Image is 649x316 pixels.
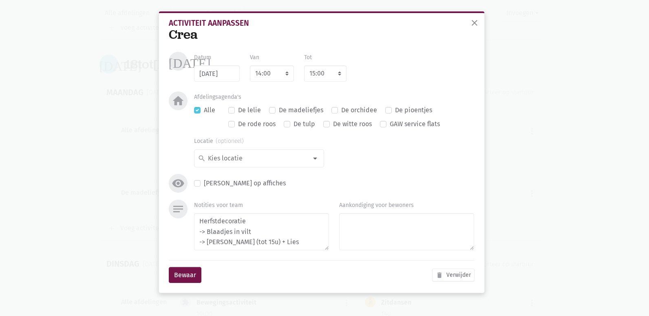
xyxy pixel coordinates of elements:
label: Van [250,53,259,62]
i: home [172,94,185,107]
label: Locatie [194,137,244,146]
input: Kies locatie [207,153,307,164]
label: De rode roos [238,119,276,129]
i: delete [436,271,443,279]
label: GAW service flats [390,119,440,129]
button: Bewaar [169,267,201,283]
i: [DATE] [169,55,211,68]
label: Aankondiging voor bewoners [339,201,414,210]
button: sluiten [466,15,483,33]
div: Activiteit aanpassen [169,20,475,27]
label: De tulp [294,119,315,129]
i: visibility [172,177,185,190]
label: De witte roos [333,119,372,129]
span: close [470,18,479,28]
label: [PERSON_NAME] op affiches [204,178,286,189]
label: Notities voor team [194,201,243,210]
label: De lelie [238,105,261,116]
label: Afdelingsagenda's [194,93,241,102]
div: Crea [169,27,475,42]
label: Alle [204,105,215,116]
label: De orchidee [341,105,377,116]
i: notes [172,203,185,216]
label: De pioentjes [395,105,432,116]
label: Datum [194,53,211,62]
button: Verwijder [432,269,475,281]
label: De madeliefjes [279,105,323,116]
label: Tot [304,53,312,62]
